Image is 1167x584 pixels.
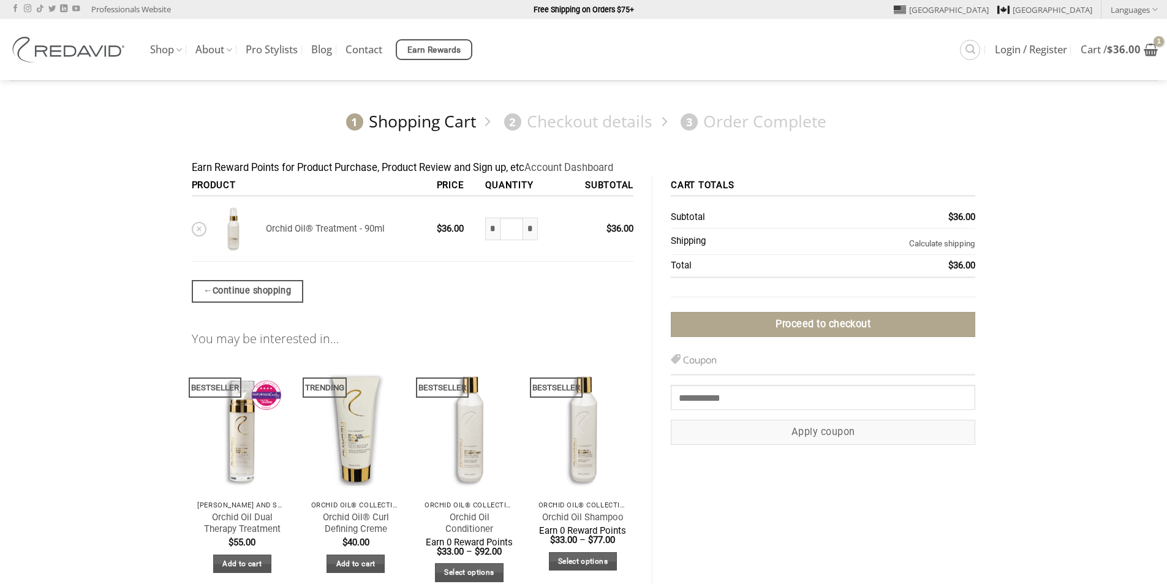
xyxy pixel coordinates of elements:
th: Subtotal [563,176,633,197]
img: Orchid Oil® Treatment - 90ml [211,206,257,252]
img: REDAVID Orchid Oil Shampoo [532,359,634,495]
a: Proceed to checkout [671,312,975,337]
a: Account Dashboard [524,162,613,173]
th: Subtotal [671,207,780,229]
bdi: 36.00 [948,211,975,222]
div: Earn Reward Points for Product Purchase, Product Review and Sign up, etc [192,160,976,176]
h3: Coupon [671,352,975,376]
span: Earn 0 Reward Points [539,525,626,536]
a: [GEOGRAPHIC_DATA] [894,1,989,19]
th: Shipping [671,229,780,255]
button: Apply coupon [671,420,975,445]
nav: Checkout steps [192,102,976,142]
span: $ [475,546,480,557]
a: Add to cart: “Orchid Oil Dual Therapy Treatment” [213,555,271,574]
a: View cart [1081,36,1158,63]
a: Remove Orchid Oil® Treatment - 90ml from cart [192,222,206,237]
th: Total [671,255,780,278]
bdi: 36.00 [948,260,975,271]
a: Select options for “Orchid Oil Shampoo” [549,552,617,571]
a: Follow on YouTube [72,5,80,13]
img: REDAVID Orchid Oil Conditioner [418,359,520,495]
h2: You may be interested in… [192,331,634,347]
a: Follow on Twitter [48,5,56,13]
span: Cart / [1081,45,1141,55]
span: – [466,546,472,557]
span: – [580,534,586,545]
a: Earn Rewards [396,39,472,60]
bdi: 77.00 [588,534,615,545]
span: $ [437,546,442,557]
a: Continue shopping [192,280,303,302]
th: Quantity [481,176,563,197]
input: Reduce quantity of Orchid Oil® Treatment - 90ml [485,218,500,241]
a: Login / Register [995,39,1067,61]
a: Calculate shipping [909,239,975,248]
p: Orchid Oil® Collection [311,501,401,509]
span: $ [606,223,611,234]
strong: Free Shipping on Orders $75+ [534,5,634,14]
span: $ [588,534,593,545]
bdi: 55.00 [228,537,255,548]
a: 2Checkout details [499,111,653,132]
a: Select options for “Orchid Oil Conditioner” [435,563,504,582]
p: Orchid Oil® Collection [538,501,628,509]
a: Orchid Oil Conditioner [425,512,514,536]
span: $ [948,260,953,271]
a: Contact [346,39,382,61]
p: [PERSON_NAME] and Shine [197,501,287,509]
span: ← [203,284,213,298]
a: Shop [150,38,182,62]
input: Product quantity [500,218,523,241]
a: Search [960,40,980,60]
a: Follow on Instagram [24,5,31,13]
a: [GEOGRAPHIC_DATA] [997,1,1092,19]
span: Earn 0 Reward Points [426,537,513,548]
a: Orchid Oil Dual Therapy Treatment [197,512,287,536]
bdi: 92.00 [475,546,502,557]
span: $ [550,534,555,545]
a: Orchid Oil® Curl Defining Creme [311,512,401,536]
span: 1 [346,113,363,131]
span: Login / Register [995,45,1067,55]
a: Blog [311,39,332,61]
span: $ [228,537,233,548]
input: Increase quantity of Orchid Oil® Treatment - 90ml [523,218,538,241]
span: $ [437,223,442,234]
a: Follow on LinkedIn [60,5,67,13]
th: Price [432,176,481,197]
bdi: 36.00 [1107,42,1141,56]
span: 2 [504,113,521,131]
a: Pro Stylists [246,39,298,61]
a: Follow on Facebook [12,5,19,13]
bdi: 36.00 [606,223,633,234]
img: REDAVID Orchid Oil Curl Defining Creme [305,359,407,495]
a: Follow on TikTok [36,5,43,13]
p: Orchid Oil® Collection [425,501,514,509]
bdi: 36.00 [437,223,464,234]
a: Languages [1111,1,1158,18]
img: REDAVID Salon Products | United States [9,37,132,63]
a: Add to cart: “Orchid Oil® Curl Defining Creme” [327,555,385,574]
img: REDAVID Orchid Oil Dual Therapy ~ Award Winning Curl Care [191,359,293,495]
a: Orchid Oil® Treatment - 90ml [266,223,385,234]
th: Cart totals [671,176,975,197]
bdi: 40.00 [342,537,369,548]
th: Product [192,176,432,197]
a: About [195,38,232,62]
span: Earn Rewards [407,44,461,57]
span: $ [342,537,347,548]
bdi: 33.00 [437,546,464,557]
a: Orchid Oil Shampoo [542,512,624,523]
a: 1Shopping Cart [341,111,477,132]
bdi: 33.00 [550,534,577,545]
span: $ [948,211,953,222]
span: $ [1107,42,1113,56]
